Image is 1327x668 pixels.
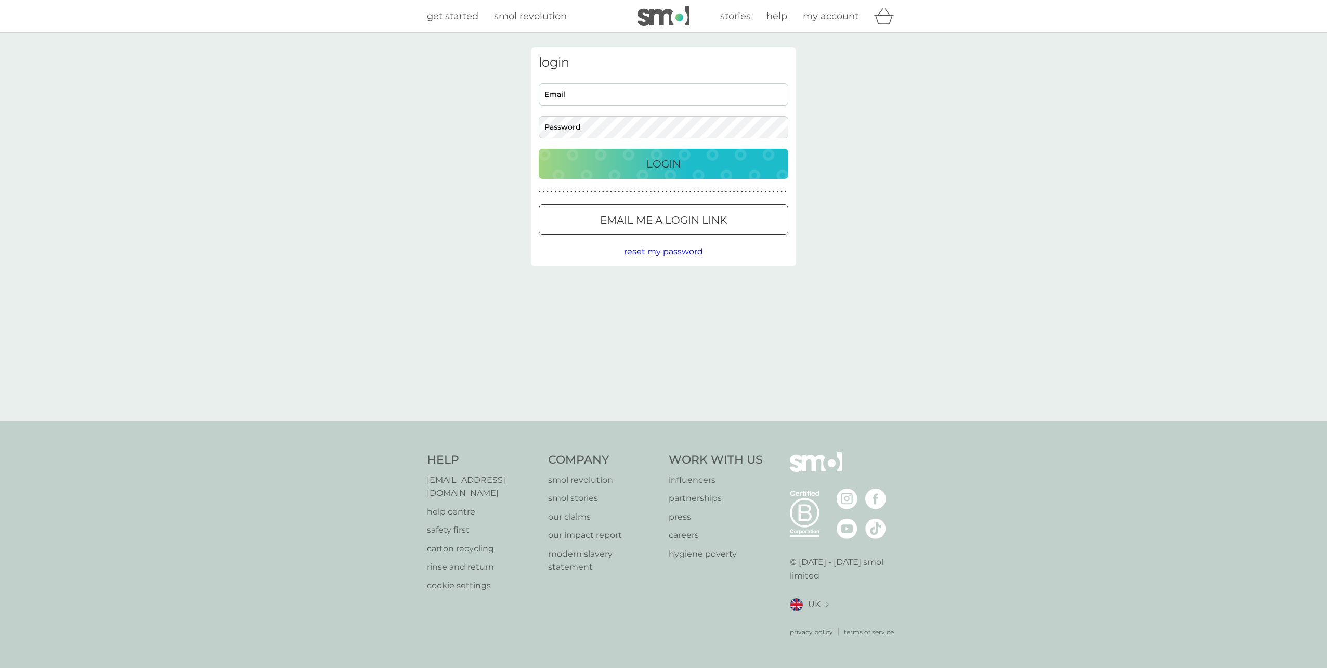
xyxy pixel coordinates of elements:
[600,212,727,228] p: Email me a login link
[669,547,763,561] a: hygiene poverty
[602,189,604,195] p: ●
[661,189,663,195] p: ●
[733,189,735,195] p: ●
[555,189,557,195] p: ●
[773,189,775,195] p: ●
[650,189,652,195] p: ●
[766,9,787,24] a: help
[669,492,763,505] p: partnerships
[539,189,541,195] p: ●
[558,189,561,195] p: ●
[757,189,759,195] p: ●
[646,156,681,172] p: Login
[826,602,829,608] img: select a new location
[721,189,723,195] p: ●
[548,492,659,505] a: smol stories
[539,55,788,70] h3: login
[705,189,707,195] p: ●
[803,10,858,22] span: my account
[761,189,763,195] p: ●
[790,556,901,582] p: © [DATE] - [DATE] smol limited
[844,627,894,637] a: terms of service
[713,189,715,195] p: ●
[780,189,783,195] p: ●
[790,627,833,637] p: privacy policy
[669,473,763,487] a: influencers
[566,189,568,195] p: ●
[720,10,751,22] span: stories
[837,518,857,539] img: visit the smol Youtube page
[874,6,900,27] div: basket
[548,510,659,524] a: our claims
[658,189,660,195] p: ●
[427,505,538,519] p: help centre
[673,189,675,195] p: ●
[803,9,858,24] a: my account
[630,189,632,195] p: ●
[548,473,659,487] p: smol revolution
[753,189,755,195] p: ●
[427,579,538,593] a: cookie settings
[427,523,538,537] a: safety first
[624,247,703,256] span: reset my password
[610,189,612,195] p: ●
[578,189,580,195] p: ●
[548,452,659,468] h4: Company
[427,542,538,556] a: carton recycling
[427,560,538,574] a: rinse and return
[638,6,689,26] img: smol
[669,510,763,524] p: press
[790,598,803,611] img: UK flag
[622,189,624,195] p: ●
[642,189,644,195] p: ●
[634,189,636,195] p: ●
[777,189,779,195] p: ●
[590,189,592,195] p: ●
[638,189,640,195] p: ●
[646,189,648,195] p: ●
[539,204,788,235] button: Email me a login link
[427,473,538,500] p: [EMAIL_ADDRESS][DOMAIN_NAME]
[551,189,553,195] p: ●
[594,189,596,195] p: ●
[626,189,628,195] p: ●
[427,452,538,468] h4: Help
[682,189,684,195] p: ●
[543,189,545,195] p: ●
[575,189,577,195] p: ●
[669,529,763,542] a: careers
[729,189,731,195] p: ●
[693,189,695,195] p: ●
[614,189,616,195] p: ●
[570,189,573,195] p: ●
[494,9,567,24] a: smol revolution
[427,10,478,22] span: get started
[654,189,656,195] p: ●
[427,9,478,24] a: get started
[582,189,584,195] p: ●
[606,189,608,195] p: ●
[865,518,886,539] img: visit the smol Tiktok page
[765,189,767,195] p: ●
[548,547,659,574] p: modern slavery statement
[769,189,771,195] p: ●
[741,189,743,195] p: ●
[790,452,842,487] img: smol
[717,189,719,195] p: ●
[587,189,589,195] p: ●
[548,529,659,542] a: our impact report
[749,189,751,195] p: ●
[725,189,727,195] p: ●
[766,10,787,22] span: help
[670,189,672,195] p: ●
